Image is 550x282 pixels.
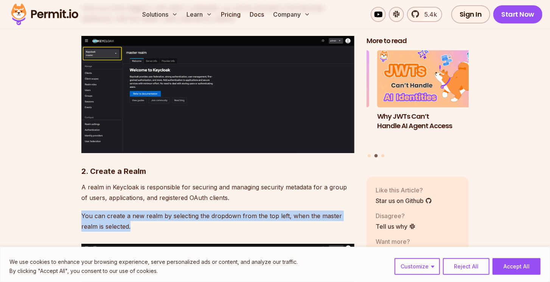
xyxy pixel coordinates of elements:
[140,7,181,22] button: Solutions
[377,112,479,131] h3: Why JWTs Can’t Handle AI Agent Access
[376,211,416,220] p: Disagree?
[81,36,354,153] img: image.png
[267,50,369,150] li: 1 of 3
[376,196,432,205] a: Star us on Github
[420,10,437,19] span: 5.4k
[377,50,479,150] li: 2 of 3
[376,237,435,246] p: Want more?
[381,154,384,157] button: Go to slide 3
[493,5,543,23] a: Start Now
[377,50,479,150] a: Why JWTs Can’t Handle AI Agent AccessWhy JWTs Can’t Handle AI Agent Access
[376,186,432,195] p: Like this Article?
[270,7,313,22] button: Company
[184,7,215,22] button: Learn
[377,50,479,108] img: Why JWTs Can’t Handle AI Agent Access
[9,257,298,267] p: We use cookies to enhance your browsing experience, serve personalized ads or content, and analyz...
[81,167,146,176] strong: 2. Create a Realm
[451,5,490,23] a: Sign In
[376,222,416,231] a: Tell us why
[407,7,442,22] a: 5.4k
[493,258,541,275] button: Accept All
[81,182,354,203] p: A realm in Keycloak is responsible for securing and managing security metadata for a group of use...
[9,267,298,276] p: By clicking "Accept All", you consent to our use of cookies.
[367,50,469,159] div: Posts
[267,112,369,140] h3: The Ultimate Guide to MCP Auth: Identity, Consent, and Agent Security
[218,7,244,22] a: Pricing
[367,36,469,46] h2: More to read
[81,211,354,232] p: You can create a new realm by selecting the dropdown from the top left, when the master realm is ...
[368,154,371,157] button: Go to slide 1
[247,7,267,22] a: Docs
[443,258,489,275] button: Reject All
[8,2,82,27] img: Permit logo
[374,154,378,158] button: Go to slide 2
[395,258,440,275] button: Customize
